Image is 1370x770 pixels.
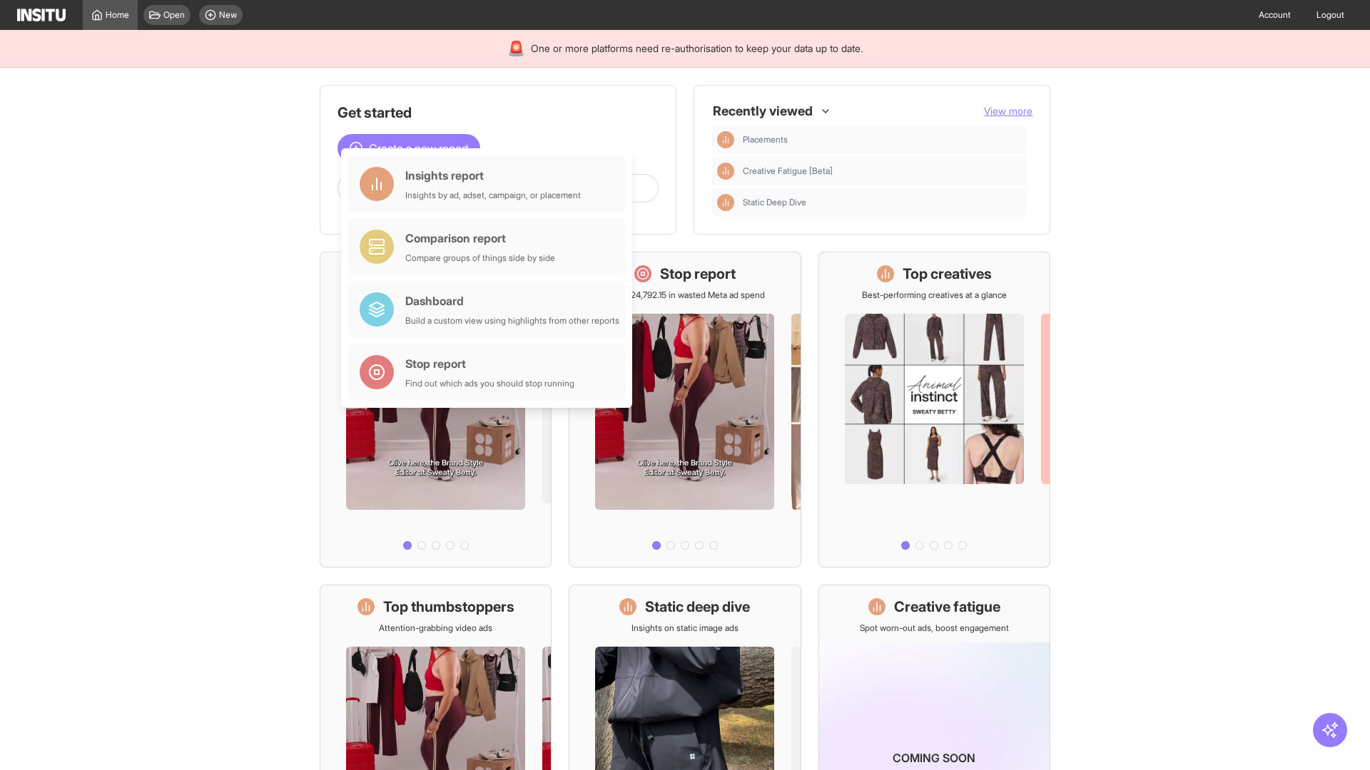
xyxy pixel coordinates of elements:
p: Insights on static image ads [631,622,739,634]
div: Insights [717,163,734,180]
span: Creative Fatigue [Beta] [743,165,833,177]
span: Placements [743,134,788,145]
h1: Top creatives [903,264,992,284]
a: Top creativesBest-performing creatives at a glance [818,252,1050,568]
h1: Static deep dive [645,597,750,617]
button: Create a new report [338,134,480,163]
span: Static Deep Dive [743,197,1021,208]
div: Insights [717,194,734,211]
div: Insights by ad, adset, campaign, or placement [405,190,581,201]
span: Home [106,9,129,21]
span: New [219,9,237,21]
span: Creative Fatigue [Beta] [743,165,1021,177]
div: Insights [717,131,734,148]
div: Find out which ads you should stop running [405,378,574,389]
button: View more [984,104,1032,118]
h1: Top thumbstoppers [383,597,514,617]
a: Stop reportSave £24,792.15 in wasted Meta ad spend [569,252,801,568]
div: 🚨 [507,38,525,58]
p: Best-performing creatives at a glance [862,289,1007,301]
h1: Get started [338,103,659,123]
span: Create a new report [369,140,469,157]
span: Placements [743,134,1021,145]
img: Logo [17,9,66,21]
div: Stop report [405,355,574,372]
span: View more [984,105,1032,117]
div: Dashboard [405,292,619,309]
div: Compare groups of things side by side [405,252,555,264]
span: One or more platforms need re-authorisation to keep your data up to date. [531,41,863,56]
span: Open [163,9,185,21]
a: What's live nowSee all active ads instantly [320,252,552,568]
div: Comparison report [405,230,555,247]
div: Insights report [405,167,581,184]
span: Static Deep Dive [743,197,806,208]
h1: Stop report [660,264,736,284]
p: Save £24,792.15 in wasted Meta ad spend [605,289,765,301]
p: Attention-grabbing video ads [379,622,492,634]
div: Build a custom view using highlights from other reports [405,315,619,327]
